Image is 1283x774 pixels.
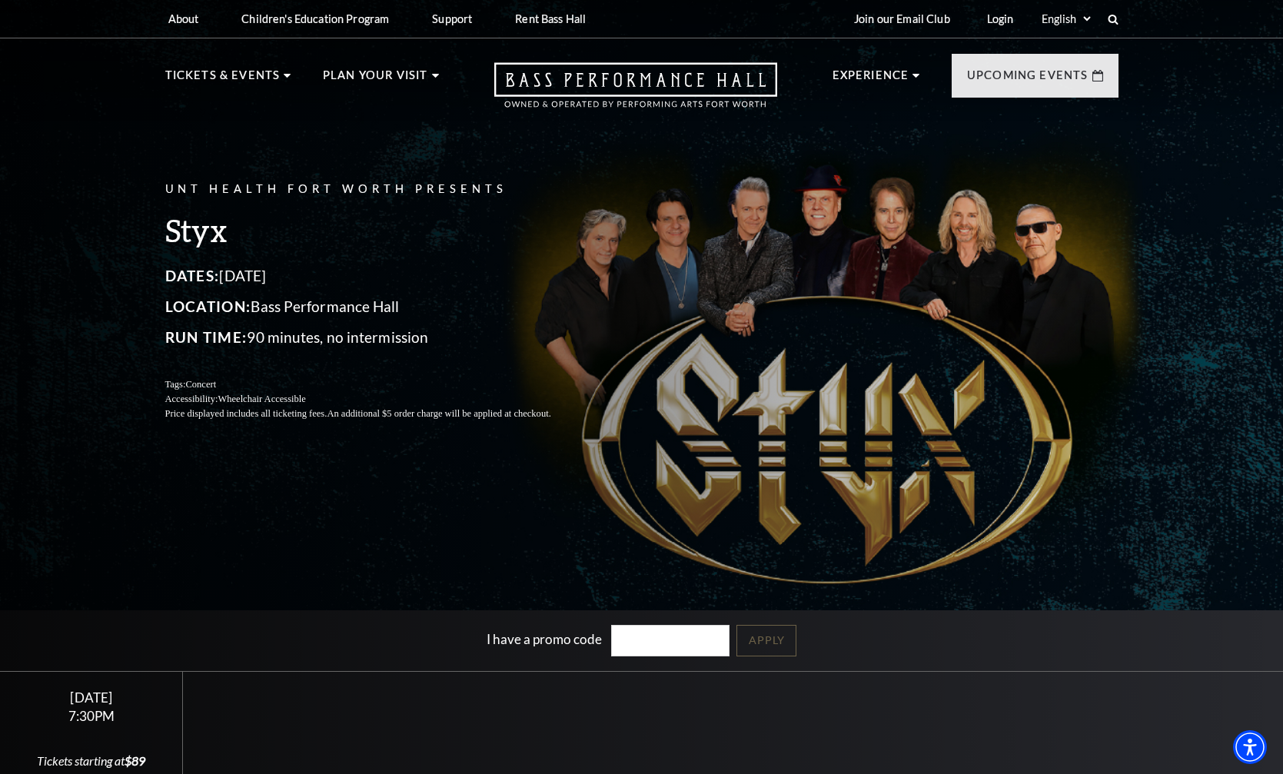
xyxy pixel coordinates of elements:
[165,392,588,407] p: Accessibility:
[125,753,145,768] span: $89
[1039,12,1093,26] select: Select:
[18,752,165,769] div: Tickets starting at
[165,180,588,199] p: UNT Health Fort Worth Presents
[323,66,428,94] p: Plan Your Visit
[18,689,165,706] div: [DATE]
[1233,730,1267,764] div: Accessibility Menu
[967,66,1089,94] p: Upcoming Events
[833,66,909,94] p: Experience
[432,12,472,25] p: Support
[168,12,199,25] p: About
[18,709,165,723] div: 7:30PM
[439,62,833,121] a: Open this option
[165,211,588,250] h3: Styx
[165,325,588,350] p: 90 minutes, no intermission
[165,294,588,319] p: Bass Performance Hall
[165,328,248,346] span: Run Time:
[165,267,220,284] span: Dates:
[327,408,550,419] span: An additional $5 order charge will be applied at checkout.
[165,264,588,288] p: [DATE]
[165,297,251,315] span: Location:
[218,394,305,404] span: Wheelchair Accessible
[165,377,588,392] p: Tags:
[487,631,602,647] label: I have a promo code
[165,407,588,421] p: Price displayed includes all ticketing fees.
[165,66,281,94] p: Tickets & Events
[241,12,389,25] p: Children's Education Program
[185,379,216,390] span: Concert
[515,12,586,25] p: Rent Bass Hall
